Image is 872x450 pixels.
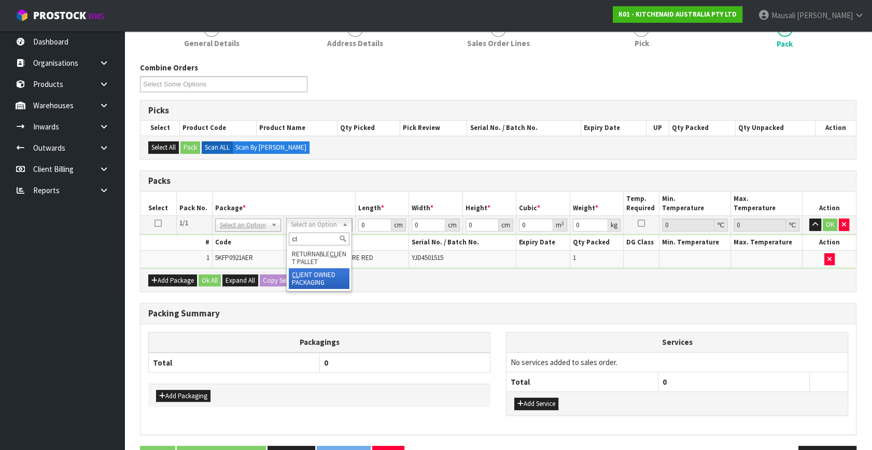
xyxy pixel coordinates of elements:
[180,141,200,154] button: Pack
[467,121,581,135] th: Serial No. / Batch No.
[148,141,179,154] button: Select All
[445,219,460,231] div: cm
[514,398,558,410] button: Add Service
[797,10,853,20] span: [PERSON_NAME]
[735,121,815,135] th: Qty Unpacked
[663,377,667,387] span: 0
[149,332,490,353] th: Packagings
[179,219,188,227] span: 1/1
[731,192,803,216] th: Max. Temperature
[516,235,570,250] th: Expiry Date
[659,235,731,250] th: Min. Temperature
[499,219,513,231] div: cm
[634,38,649,49] span: Pick
[618,10,737,19] strong: K01 - KITCHENAID AUSTRALIA PTY LTD
[553,219,567,231] div: m
[624,192,659,216] th: Temp. Required
[462,192,516,216] th: Height
[140,235,212,250] th: #
[823,219,837,231] button: OK
[140,121,180,135] th: Select
[815,121,856,135] th: Action
[573,253,576,262] span: 1
[613,6,742,23] a: K01 - KITCHENAID AUSTRALIA PTY LTD
[222,274,258,287] button: Expand All
[507,372,658,392] th: Total
[786,219,799,231] div: ℃
[16,9,29,22] img: cube-alt.png
[646,121,669,135] th: UP
[624,235,659,250] th: DG Class
[570,235,624,250] th: Qty Packed
[232,141,310,154] label: Scan By [PERSON_NAME]
[291,219,338,231] span: Select an Option
[337,121,400,135] th: Qty Picked
[284,235,409,250] th: Name
[330,250,337,258] em: CL
[148,274,197,287] button: Add Package
[777,38,793,49] span: Pack
[355,192,409,216] th: Length
[206,253,209,262] span: 1
[714,219,728,231] div: ℃
[731,235,803,250] th: Max. Temperature
[148,176,848,186] h3: Packs
[516,192,570,216] th: Cubic
[570,192,624,216] th: Weight
[260,274,305,287] button: Copy Selected
[140,62,198,73] label: Combine Orders
[803,192,856,216] th: Action
[256,121,337,135] th: Product Name
[202,141,233,154] label: Scan ALL
[88,11,104,21] small: WMS
[327,38,383,49] span: Address Details
[212,192,355,216] th: Package
[391,219,406,231] div: cm
[659,192,731,216] th: Min. Temperature
[215,253,253,262] span: 5KFP0921AER
[180,121,257,135] th: Product Code
[608,219,621,231] div: kg
[581,121,646,135] th: Expiry Date
[220,219,267,231] span: Select an Option
[507,352,848,372] td: No services added to sales order.
[292,270,299,279] em: CL
[148,106,848,115] h3: Picks
[33,9,86,22] span: ProStock
[140,192,176,216] th: Select
[507,332,848,352] th: Services
[184,38,240,49] span: General Details
[289,248,349,268] li: RETURNABLE IENT PALLET
[412,253,443,262] span: YJD4501515
[669,121,735,135] th: Qty Packed
[156,390,210,402] button: Add Packaging
[148,309,848,318] h3: Packing Summary
[409,235,516,250] th: Serial No. / Batch No.
[803,235,856,250] th: Action
[226,276,255,285] span: Expand All
[324,358,328,368] span: 0
[212,235,284,250] th: Code
[289,268,349,289] li: IENT OWNED PACKAGING
[409,192,463,216] th: Width
[400,121,467,135] th: Pick Review
[199,274,221,287] button: Ok All
[771,10,795,20] span: Mausali
[149,353,320,373] th: Total
[467,38,530,49] span: Sales Order Lines
[176,192,212,216] th: Pack No.
[561,220,564,227] sup: 3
